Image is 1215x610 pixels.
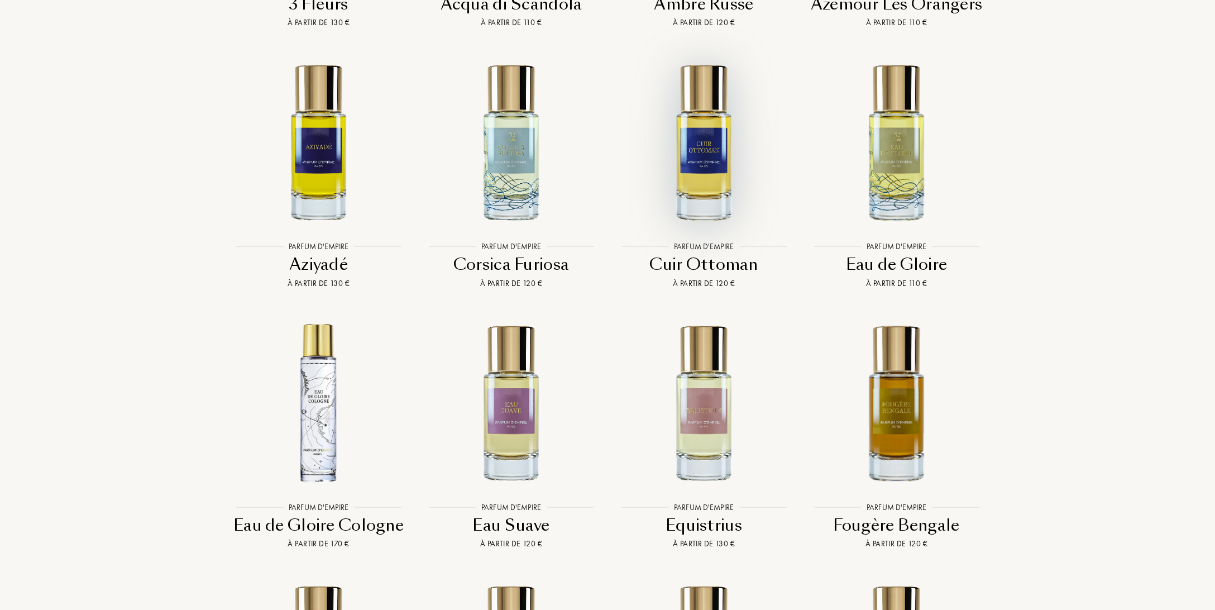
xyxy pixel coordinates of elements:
[227,254,410,275] div: Aziyadé
[419,538,603,550] div: À partir de 120 €
[617,55,791,228] img: Cuir Ottoman Parfum D Empire
[607,303,800,564] a: Equistrius Parfum D EmpireParfum d'EmpireEquistriusÀ partir de 130 €
[810,55,983,228] img: Eau de Gloire Parfum D Empire
[800,303,993,564] a: Fougère Bengale Parfum D EmpireParfum d'EmpireFougère BengaleÀ partir de 120 €
[227,514,410,536] div: Eau de Gloire Cologne
[419,278,603,289] div: À partir de 120 €
[668,240,739,252] div: Parfum d'Empire
[612,278,796,289] div: À partir de 120 €
[232,316,405,489] img: Eau de Gloire Cologne Parfum D Empire
[612,17,796,28] div: À partir de 120 €
[415,303,607,564] a: Eau Suave Parfum D EmpireParfum d'EmpireEau SuaveÀ partir de 120 €
[668,501,739,513] div: Parfum d'Empire
[805,254,988,275] div: Eau de Gloire
[222,303,415,564] a: Eau de Gloire Cologne Parfum D EmpireParfum d'EmpireEau de Gloire CologneÀ partir de 170 €
[805,538,988,550] div: À partir de 120 €
[424,55,598,228] img: Corsica Furiosa Parfum D Empire
[612,254,796,275] div: Cuir Ottoman
[419,514,603,536] div: Eau Suave
[415,42,607,303] a: Corsica Furiosa Parfum D EmpireParfum d'EmpireCorsica FuriosaÀ partir de 120 €
[283,501,354,513] div: Parfum d'Empire
[861,240,932,252] div: Parfum d'Empire
[810,316,983,489] img: Fougère Bengale Parfum D Empire
[227,538,410,550] div: À partir de 170 €
[861,501,932,513] div: Parfum d'Empire
[232,55,405,228] img: Aziyadé Parfum D Empire
[222,42,415,303] a: Aziyadé Parfum D EmpireParfum d'EmpireAziyadéÀ partir de 130 €
[617,316,791,489] img: Equistrius Parfum D Empire
[607,42,800,303] a: Cuir Ottoman Parfum D EmpireParfum d'EmpireCuir OttomanÀ partir de 120 €
[476,240,547,252] div: Parfum d'Empire
[805,514,988,536] div: Fougère Bengale
[227,17,410,28] div: À partir de 130 €
[424,316,598,489] img: Eau Suave Parfum D Empire
[800,42,993,303] a: Eau de Gloire Parfum D EmpireParfum d'EmpireEau de GloireÀ partir de 110 €
[612,514,796,536] div: Equistrius
[805,17,988,28] div: À partir de 110 €
[283,240,354,252] div: Parfum d'Empire
[476,501,547,513] div: Parfum d'Empire
[227,278,410,289] div: À partir de 130 €
[419,254,603,275] div: Corsica Furiosa
[805,278,988,289] div: À partir de 110 €
[612,538,796,550] div: À partir de 130 €
[419,17,603,28] div: À partir de 110 €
